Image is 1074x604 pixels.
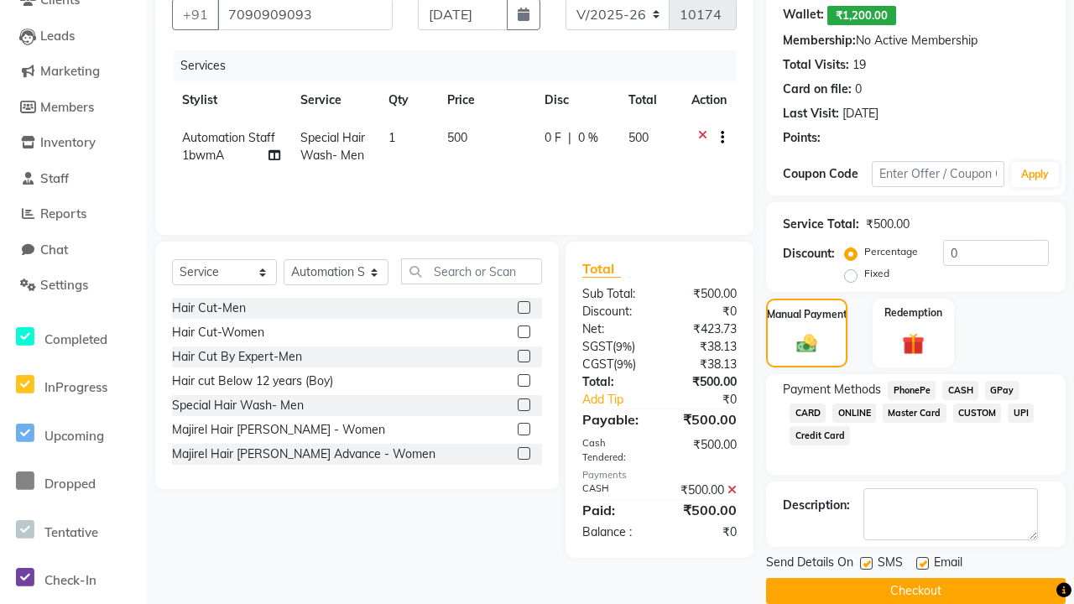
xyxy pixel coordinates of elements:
[790,332,823,356] img: _cash.svg
[1008,404,1034,423] span: UPI
[783,497,850,514] div: Description:
[783,6,824,25] div: Wallet:
[40,99,94,115] span: Members
[766,578,1066,604] button: Checkout
[570,338,660,356] div: ( )
[953,404,1002,423] span: CUSTOM
[783,245,835,263] div: Discount:
[783,105,839,122] div: Last Visit:
[44,572,96,588] span: Check-In
[582,357,613,372] span: CGST
[582,260,621,278] span: Total
[842,105,878,122] div: [DATE]
[172,324,264,341] div: Hair Cut-Women
[401,258,542,284] input: Search or Scan
[660,356,749,373] div: ₹38.13
[570,409,660,430] div: Payable:
[172,348,302,366] div: Hair Cut By Expert-Men
[40,170,69,186] span: Staff
[660,320,749,338] div: ₹423.73
[570,500,660,520] div: Paid:
[182,130,275,163] span: Automation Staff 1bwmA
[40,63,100,79] span: Marketing
[44,524,98,540] span: Tentative
[570,373,660,391] div: Total:
[4,205,143,224] a: Reports
[40,28,75,44] span: Leads
[4,62,143,81] a: Marketing
[40,242,68,258] span: Chat
[570,320,660,338] div: Net:
[44,379,107,395] span: InProgress
[888,381,936,400] span: PhonePe
[437,81,534,119] th: Price
[4,276,143,295] a: Settings
[44,428,104,444] span: Upcoming
[545,129,561,147] span: 0 F
[883,404,946,423] span: Master Card
[44,476,96,492] span: Dropped
[783,381,881,398] span: Payment Methods
[864,266,889,281] label: Fixed
[172,372,333,390] div: Hair cut Below 12 years (Boy)
[660,409,749,430] div: ₹500.00
[872,161,1004,187] input: Enter Offer / Coupon Code
[660,523,749,541] div: ₹0
[570,523,660,541] div: Balance :
[388,130,395,145] span: 1
[447,130,467,145] span: 500
[172,299,246,317] div: Hair Cut-Men
[855,81,862,98] div: 0
[660,285,749,303] div: ₹500.00
[783,129,821,147] div: Points:
[675,391,749,409] div: ₹0
[790,426,850,445] span: Credit Card
[174,50,749,81] div: Services
[570,436,660,465] div: Cash Tendered:
[570,356,660,373] div: ( )
[783,81,852,98] div: Card on file:
[783,216,859,233] div: Service Total:
[534,81,618,119] th: Disc
[628,130,649,145] span: 500
[570,303,660,320] div: Discount:
[790,404,826,423] span: CARD
[660,338,749,356] div: ₹38.13
[578,129,598,147] span: 0 %
[660,482,749,499] div: ₹500.00
[660,373,749,391] div: ₹500.00
[44,331,107,347] span: Completed
[4,98,143,117] a: Members
[290,81,378,119] th: Service
[617,357,633,371] span: 9%
[4,169,143,189] a: Staff
[172,81,290,119] th: Stylist
[878,554,903,575] span: SMS
[864,244,918,259] label: Percentage
[378,81,437,119] th: Qty
[172,397,304,414] div: Special Hair Wash- Men
[570,285,660,303] div: Sub Total:
[4,27,143,46] a: Leads
[832,404,876,423] span: ONLINE
[40,206,86,221] span: Reports
[895,331,931,357] img: _gift.svg
[1011,162,1059,187] button: Apply
[4,241,143,260] a: Chat
[660,303,749,320] div: ₹0
[852,56,866,74] div: 19
[660,436,749,465] div: ₹500.00
[766,554,853,575] span: Send Details On
[681,81,737,119] th: Action
[40,277,88,293] span: Settings
[570,391,675,409] a: Add Tip
[783,32,856,49] div: Membership:
[616,340,632,353] span: 9%
[300,130,365,163] span: Special Hair Wash- Men
[570,482,660,499] div: CASH
[582,339,613,354] span: SGST
[582,468,738,482] div: Payments
[40,134,96,150] span: Inventory
[827,6,896,25] span: ₹1,200.00
[783,165,872,183] div: Coupon Code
